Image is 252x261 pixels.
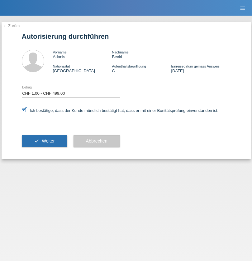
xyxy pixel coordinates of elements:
[112,50,171,59] div: Beciri
[53,50,67,54] span: Vorname
[112,64,171,73] div: C
[22,33,231,40] h1: Autorisierung durchführen
[22,108,219,113] label: Ich bestätige, dass der Kunde mündlich bestätigt hat, dass er mit einer Bonitätsprüfung einversta...
[86,138,107,143] span: Abbrechen
[171,64,219,68] span: Einreisedatum gemäss Ausweis
[42,138,55,143] span: Weiter
[112,50,128,54] span: Nachname
[240,5,246,11] i: menu
[112,64,146,68] span: Aufenthaltsbewilligung
[3,23,21,28] a: ← Zurück
[22,135,67,147] button: check Weiter
[74,135,120,147] button: Abbrechen
[34,138,39,143] i: check
[53,64,70,68] span: Nationalität
[236,6,249,10] a: menu
[53,50,112,59] div: Adonis
[171,64,230,73] div: [DATE]
[53,64,112,73] div: [GEOGRAPHIC_DATA]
